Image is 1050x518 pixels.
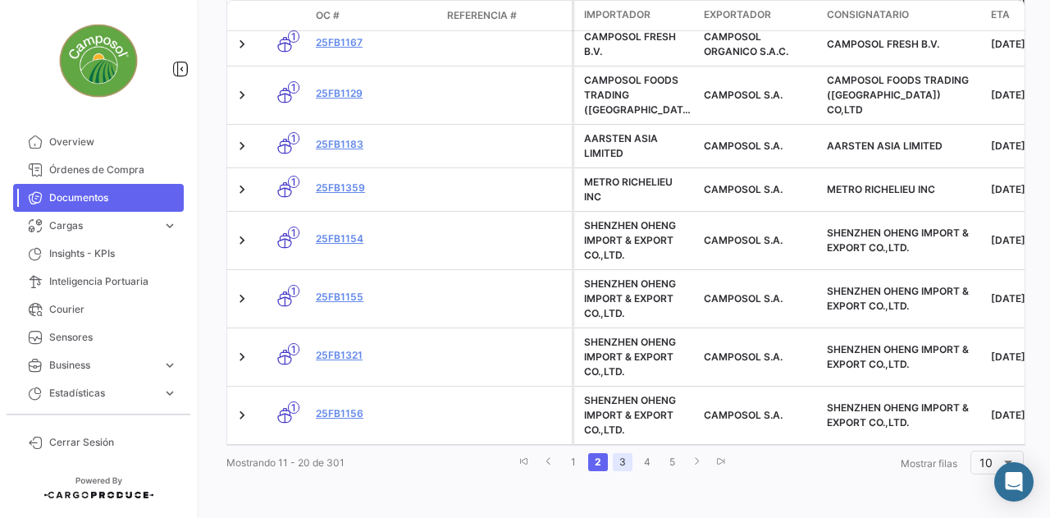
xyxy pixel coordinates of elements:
div: CAMPOSOL FRESH B.V. [584,30,691,59]
div: SHENZHEN OHENG IMPORT & EXPORT CO.,LTD. [584,335,691,379]
span: expand_more [162,386,177,401]
a: Courier [13,296,184,323]
span: SHENZHEN OHENG IMPORT & EXPORT CO.,LTD. [827,343,969,370]
a: Inteligencia Portuaria [13,268,184,296]
span: Mostrar filas [901,457,957,470]
span: Sensores [49,330,177,345]
div: CAMPOSOL ORGANICO S.A.C. [704,30,814,59]
a: go to last page [711,453,731,471]
a: 25FB1129 [316,86,434,101]
div: METRO RICHELIEU INC [584,175,691,204]
a: 25FB1156 [316,406,434,421]
div: CAMPOSOL S.A. [704,350,814,364]
span: Importador [584,7,651,22]
img: d0e946ec-b6b7-478a-95a2-5c59a4021789.jpg [57,20,139,102]
a: Órdenes de Compra [13,156,184,184]
span: 1 [288,343,299,355]
div: Abrir Intercom Messenger [994,462,1034,502]
span: Insights - KPIs [49,246,177,261]
span: 1 [288,132,299,144]
span: SHENZHEN OHENG IMPORT & EXPORT CO.,LTD. [827,401,969,429]
span: expand_more [162,218,177,233]
span: Mostrando 11 - 20 de 301 [226,456,345,469]
datatable-header-cell: Referencia # [441,2,572,30]
a: 25FB1359 [316,181,434,195]
a: go to previous page [539,453,559,471]
div: CAMPOSOL S.A. [704,233,814,248]
span: Referencia # [447,8,517,23]
div: CAMPOSOL S.A. [704,291,814,306]
div: AARSTEN ASIA LIMITED [584,131,691,161]
span: Exportador [704,7,771,22]
a: Insights - KPIs [13,240,184,268]
li: page 5 [660,448,684,476]
a: 25FB1167 [316,35,434,50]
span: SHENZHEN OHENG IMPORT & EXPORT CO.,LTD. [827,227,969,254]
a: Expand/Collapse Row [234,232,250,249]
a: go to first page [514,453,534,471]
span: Estadísticas [49,386,156,401]
a: 4 [637,453,657,471]
span: 1 [288,227,299,239]
span: OC # [316,8,340,23]
span: Cerrar Sesión [49,435,177,450]
a: 1 [564,453,583,471]
a: 25FB1321 [316,348,434,363]
a: 25FB1155 [316,290,434,305]
span: Courier [49,302,177,317]
datatable-header-cell: Exportador [697,1,820,30]
a: Documentos [13,184,184,212]
a: 25FB1183 [316,137,434,152]
span: CAMPOSOL FOODS TRADING (SHANGHAI) CO,LTD [827,74,969,116]
a: Expand/Collapse Row [234,138,250,154]
span: AARSTEN ASIA LIMITED [827,140,943,152]
a: go to next page [687,453,706,471]
datatable-header-cell: Importador [574,1,697,30]
a: 25FB1154 [316,231,434,246]
div: CAMPOSOL S.A. [704,408,814,423]
span: ETA [991,7,1010,22]
datatable-header-cell: OC # [309,2,441,30]
span: Cargas [49,218,156,233]
a: 5 [662,453,682,471]
span: SHENZHEN OHENG IMPORT & EXPORT CO.,LTD. [827,285,969,312]
div: CAMPOSOL FOODS TRADING ([GEOGRAPHIC_DATA]) CO,LTD [584,73,691,117]
a: 2 [588,453,608,471]
span: 1 [288,30,299,43]
span: CAMPOSOL FRESH B.V. [827,38,939,50]
span: Inteligencia Portuaria [49,274,177,289]
a: 3 [613,453,632,471]
span: 10 [979,456,993,470]
div: CAMPOSOL S.A. [704,88,814,103]
span: Documentos [49,190,177,205]
a: Expand/Collapse Row [234,349,250,365]
a: Expand/Collapse Row [234,407,250,424]
div: CAMPOSOL S.A. [704,182,814,197]
span: Overview [49,135,177,149]
div: SHENZHEN OHENG IMPORT & EXPORT CO.,LTD. [584,218,691,263]
datatable-header-cell: Modo de Transporte [260,9,309,22]
span: 1 [288,401,299,414]
a: Expand/Collapse Row [234,291,250,307]
a: Expand/Collapse Row [234,87,250,103]
li: page 4 [635,448,660,476]
datatable-header-cell: Consignatario [820,1,984,30]
div: SHENZHEN OHENG IMPORT & EXPORT CO.,LTD. [584,277,691,321]
a: Overview [13,128,184,156]
span: METRO RICHELIEU INC [827,183,935,195]
li: page 1 [561,448,586,476]
span: 1 [288,176,299,188]
span: 1 [288,81,299,94]
span: Business [49,358,156,373]
span: Consignatario [827,7,909,22]
a: Expand/Collapse Row [234,181,250,198]
li: page 3 [610,448,635,476]
a: Sensores [13,323,184,351]
div: SHENZHEN OHENG IMPORT & EXPORT CO.,LTD. [584,393,691,438]
div: CAMPOSOL S.A. [704,139,814,154]
a: Expand/Collapse Row [234,36,250,53]
li: page 2 [586,448,610,476]
span: Órdenes de Compra [49,163,177,177]
span: 1 [288,285,299,297]
span: expand_more [162,358,177,373]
